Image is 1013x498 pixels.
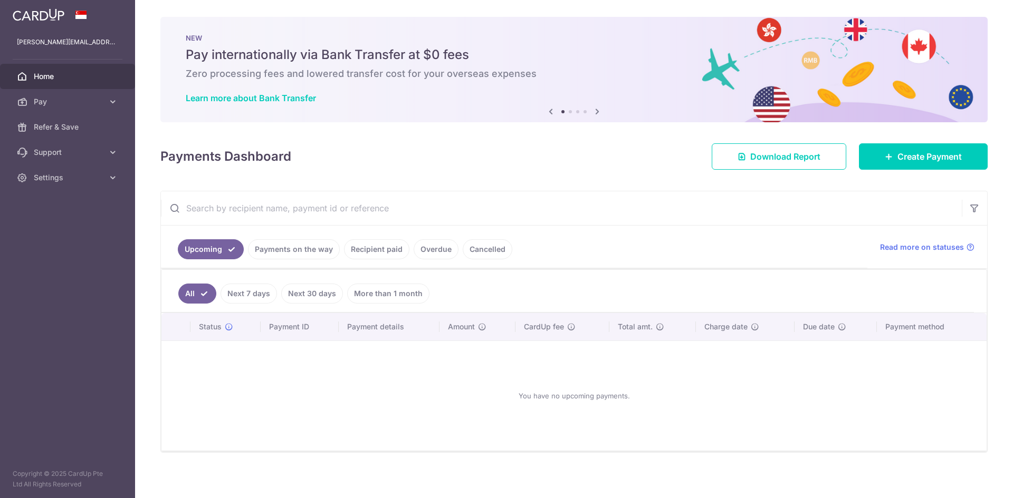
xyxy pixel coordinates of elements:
span: Settings [34,172,103,183]
a: Learn more about Bank Transfer [186,93,316,103]
span: Pay [34,96,103,107]
span: Download Report [750,150,820,163]
img: Bank transfer banner [160,17,988,122]
span: Due date [803,321,835,332]
span: Create Payment [897,150,962,163]
a: All [178,284,216,304]
span: Amount [448,321,475,332]
div: You have no upcoming payments. [174,349,974,442]
a: Overdue [414,239,458,259]
span: Read more on statuses [880,242,964,252]
a: More than 1 month [347,284,429,304]
span: Total amt. [618,321,653,332]
th: Payment details [339,313,440,340]
span: Charge date [704,321,748,332]
a: Payments on the way [248,239,340,259]
th: Payment ID [261,313,339,340]
a: Cancelled [463,239,512,259]
input: Search by recipient name, payment id or reference [161,191,962,225]
a: Upcoming [178,239,244,259]
a: Next 30 days [281,284,343,304]
span: Status [199,321,222,332]
span: Home [34,71,103,82]
h5: Pay internationally via Bank Transfer at $0 fees [186,46,962,63]
h6: Zero processing fees and lowered transfer cost for your overseas expenses [186,67,962,80]
h4: Payments Dashboard [160,147,291,166]
a: Read more on statuses [880,242,974,252]
p: [PERSON_NAME][EMAIL_ADDRESS][DOMAIN_NAME] [17,37,118,47]
span: Support [34,147,103,158]
p: NEW [186,34,962,42]
span: Refer & Save [34,122,103,132]
a: Next 7 days [221,284,277,304]
a: Download Report [712,143,846,170]
a: Create Payment [859,143,988,170]
th: Payment method [877,313,987,340]
img: CardUp [13,8,64,21]
a: Recipient paid [344,239,409,259]
span: CardUp fee [524,321,564,332]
